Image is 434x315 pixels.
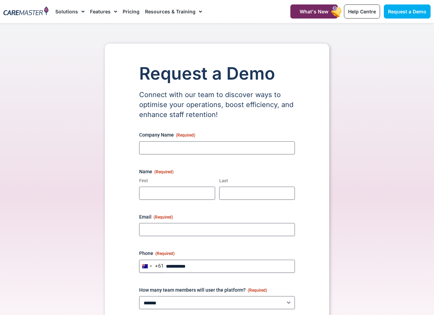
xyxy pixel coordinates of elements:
span: Help Centre [348,9,376,14]
button: Selected country [140,260,164,273]
span: (Required) [176,133,195,138]
label: Company Name [139,131,295,138]
img: CareMaster Logo [3,7,48,16]
span: (Required) [155,251,175,256]
label: First [139,178,215,184]
legend: Name [139,168,174,175]
label: Last [219,178,295,184]
label: Phone [139,250,295,257]
span: (Required) [154,215,173,220]
a: Help Centre [344,4,380,19]
label: Email [139,213,295,220]
span: Request a Demo [388,9,426,14]
h1: Request a Demo [139,64,295,83]
a: What's New [290,4,338,19]
p: Connect with our team to discover ways to optimise your operations, boost efficiency, and enhance... [139,90,295,120]
span: What's New [300,9,329,14]
label: How many team members will user the platform? [139,287,295,293]
span: (Required) [248,288,267,293]
a: Request a Demo [384,4,431,19]
span: (Required) [154,170,174,174]
div: +61 [155,264,164,269]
